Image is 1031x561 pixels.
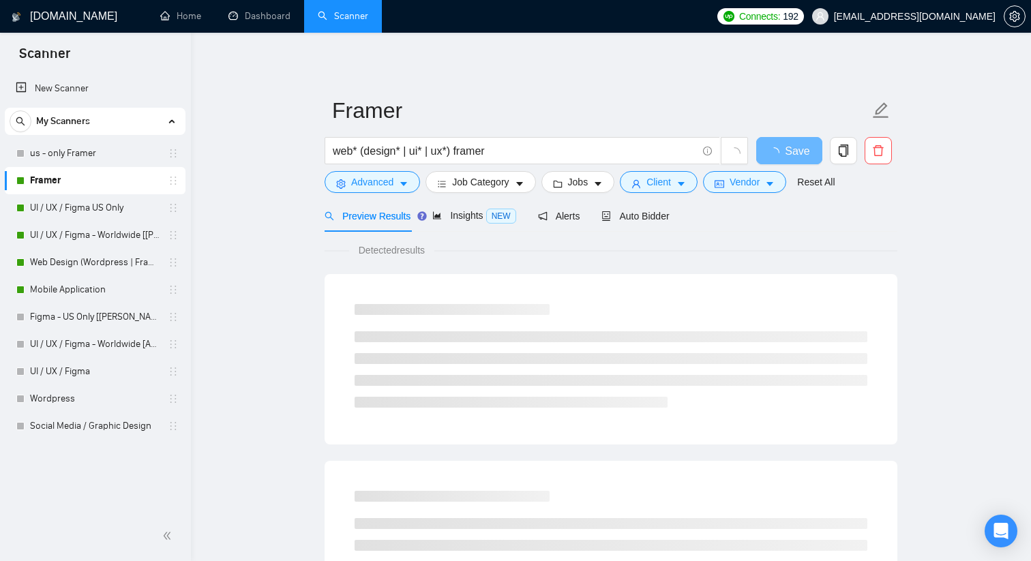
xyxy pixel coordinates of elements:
a: setting [1004,11,1026,22]
span: double-left [162,529,176,543]
span: Save [785,142,809,160]
button: idcardVendorcaret-down [703,171,786,193]
a: Social Media / Graphic Design [30,412,160,440]
a: UI / UX / Figma - Worldwide [[PERSON_NAME]] [30,222,160,249]
input: Scanner name... [332,93,869,127]
span: My Scanners [36,108,90,135]
button: Save [756,137,822,164]
span: info-circle [703,147,712,155]
span: setting [336,179,346,189]
span: Vendor [730,175,760,189]
span: holder [168,202,179,213]
span: search [325,211,334,221]
span: folder [553,179,563,189]
span: holder [168,339,179,350]
span: robot [601,211,611,221]
span: NEW [486,209,516,224]
img: logo [12,6,21,28]
span: Preview Results [325,211,410,222]
span: Client [646,175,671,189]
span: Detected results [349,243,434,258]
a: UI / UX / Figma [30,358,160,385]
button: userClientcaret-down [620,171,698,193]
span: holder [168,421,179,431]
span: caret-down [593,179,603,189]
a: searchScanner [318,10,368,22]
span: bars [437,179,447,189]
span: Scanner [8,44,81,72]
button: delete [865,137,892,164]
span: caret-down [676,179,686,189]
span: notification [538,211,548,221]
span: holder [168,257,179,268]
span: caret-down [399,179,408,189]
span: Alerts [538,211,580,222]
span: Jobs [568,175,588,189]
a: Wordpress [30,385,160,412]
input: Search Freelance Jobs... [333,142,697,160]
li: My Scanners [5,108,185,440]
span: Insights [432,210,515,221]
span: area-chart [432,211,442,220]
button: setting [1004,5,1026,27]
span: holder [168,312,179,322]
a: homeHome [160,10,201,22]
span: holder [168,366,179,377]
span: Advanced [351,175,393,189]
span: setting [1004,11,1025,22]
span: 192 [783,9,798,24]
span: holder [168,148,179,159]
a: Mobile Application [30,276,160,303]
span: loading [728,147,741,160]
span: holder [168,175,179,186]
span: Connects: [739,9,780,24]
span: holder [168,284,179,295]
a: Figma - US Only [[PERSON_NAME]] [30,303,160,331]
a: Reset All [797,175,835,189]
li: New Scanner [5,75,185,102]
span: copy [831,145,856,157]
button: copy [830,137,857,164]
a: UI / UX / Figma - Worldwide [Anya] [30,331,160,358]
span: user [631,179,641,189]
span: idcard [715,179,724,189]
span: caret-down [765,179,775,189]
button: settingAdvancedcaret-down [325,171,420,193]
span: holder [168,230,179,241]
span: search [10,117,31,126]
a: us - only Framer [30,140,160,167]
div: Open Intercom Messenger [985,515,1017,547]
a: Framer [30,167,160,194]
a: Web Design (Wordpress | Framer) [30,249,160,276]
div: Tooltip anchor [416,210,428,222]
span: delete [865,145,891,157]
span: Auto Bidder [601,211,669,222]
span: user [816,12,825,21]
a: dashboardDashboard [228,10,290,22]
button: search [10,110,31,132]
a: UI / UX / Figma US Only [30,194,160,222]
img: upwork-logo.png [723,11,734,22]
span: loading [768,147,785,158]
button: barsJob Categorycaret-down [425,171,535,193]
button: folderJobscaret-down [541,171,615,193]
span: caret-down [515,179,524,189]
a: New Scanner [16,75,175,102]
span: Job Category [452,175,509,189]
span: holder [168,393,179,404]
span: edit [872,102,890,119]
